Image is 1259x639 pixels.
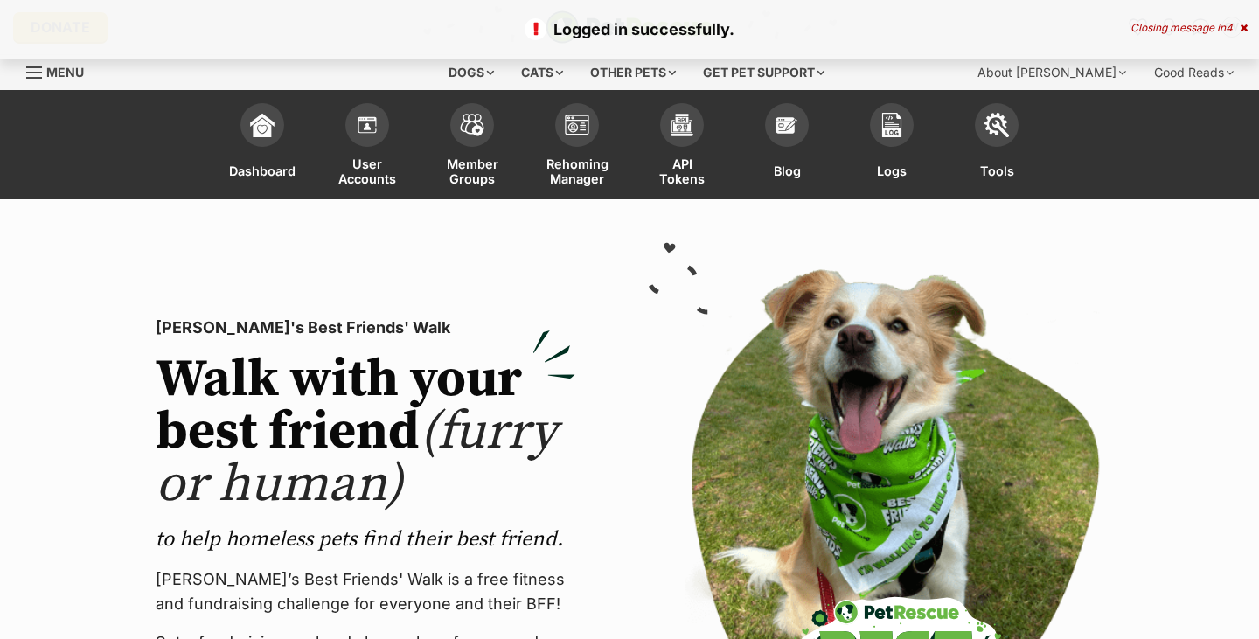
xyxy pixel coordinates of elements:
div: About [PERSON_NAME] [965,55,1138,90]
img: members-icon-d6bcda0bfb97e5ba05b48644448dc2971f67d37433e5abca221da40c41542bd5.svg [355,113,379,137]
img: dashboard-icon-eb2f2d2d3e046f16d808141f083e7271f6b2e854fb5c12c21221c1fb7104beca.svg [250,113,275,137]
div: Other pets [578,55,688,90]
a: API Tokens [629,94,734,199]
div: Get pet support [691,55,837,90]
div: Good Reads [1142,55,1246,90]
a: Blog [734,94,839,199]
span: Menu [46,65,84,80]
span: Rehoming Manager [546,156,609,186]
img: api-icon-849e3a9e6f871e3acf1f60245d25b4cd0aad652aa5f5372336901a6a67317bd8.svg [670,113,694,137]
a: User Accounts [315,94,420,199]
img: team-members-icon-5396bd8760b3fe7c0b43da4ab00e1e3bb1a5d9ba89233759b79545d2d3fc5d0d.svg [460,114,484,136]
img: tools-icon-677f8b7d46040df57c17cb185196fc8e01b2b03676c49af7ba82c462532e62ee.svg [984,113,1009,137]
p: [PERSON_NAME]’s Best Friends' Walk is a free fitness and fundraising challenge for everyone and t... [156,567,575,616]
a: Tools [944,94,1049,199]
a: Logs [839,94,944,199]
a: Member Groups [420,94,525,199]
span: Dashboard [229,156,296,186]
span: Logs [877,156,907,186]
span: Member Groups [442,156,503,186]
img: logs-icon-5bf4c29380941ae54b88474b1138927238aebebbc450bc62c8517511492d5a22.svg [880,113,904,137]
h2: Walk with your best friend [156,354,575,511]
img: group-profile-icon-3fa3cf56718a62981997c0bc7e787c4b2cf8bcc04b72c1350f741eb67cf2f40e.svg [565,115,589,135]
img: blogs-icon-e71fceff818bbaa76155c998696f2ea9b8fc06abc828b24f45ee82a475c2fd99.svg [775,113,799,137]
div: Dogs [436,55,506,90]
div: Cats [509,55,575,90]
a: Menu [26,55,96,87]
p: to help homeless pets find their best friend. [156,525,575,553]
span: (furry or human) [156,399,557,517]
p: [PERSON_NAME]'s Best Friends' Walk [156,316,575,340]
span: API Tokens [651,156,713,186]
a: Dashboard [210,94,315,199]
span: User Accounts [337,156,398,186]
span: Blog [774,156,801,186]
span: Tools [980,156,1014,186]
a: Rehoming Manager [525,94,629,199]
